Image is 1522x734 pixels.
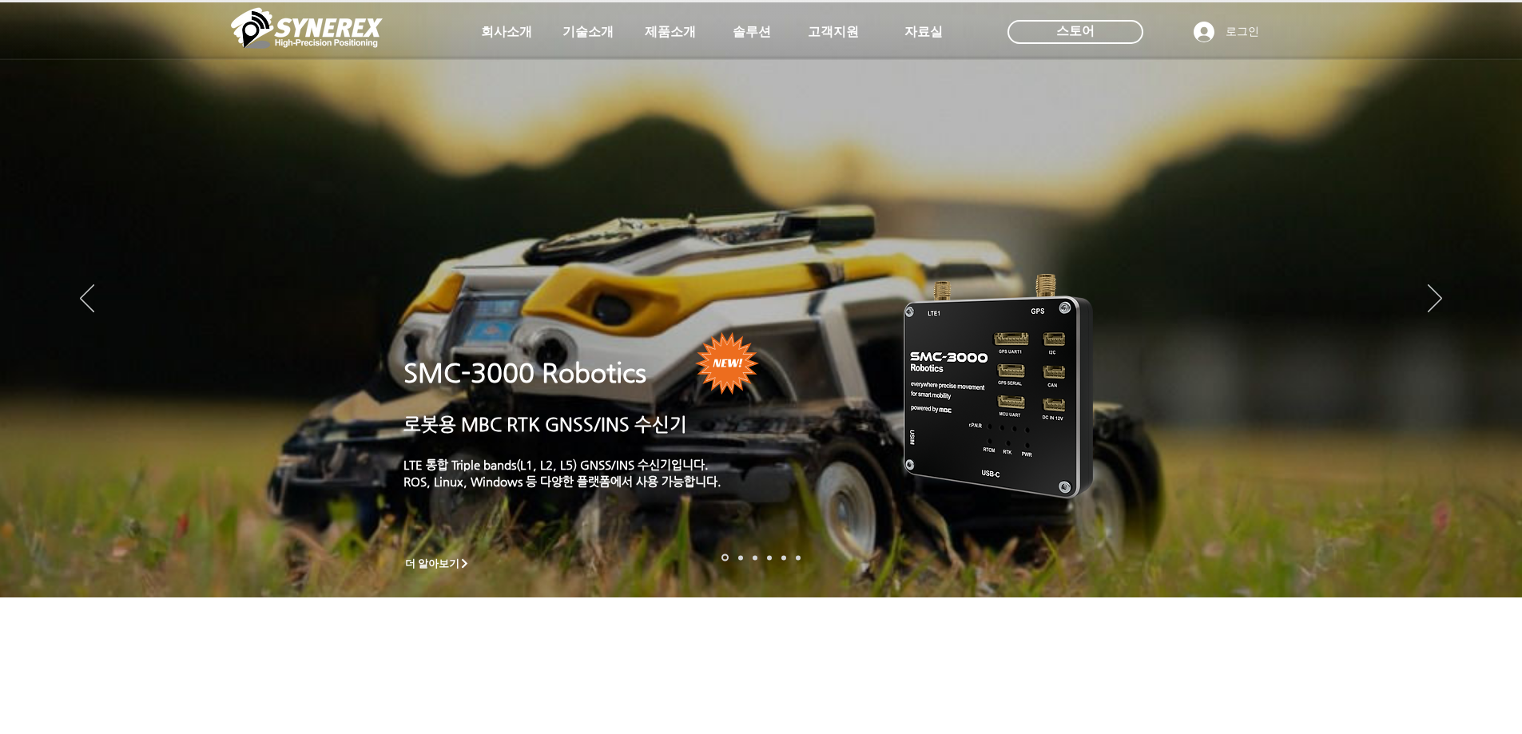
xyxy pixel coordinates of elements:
a: LTE 통합 Triple bands(L1, L2, L5) GNSS/INS 수신기입니다. [403,458,709,471]
a: 로봇 [781,555,786,560]
a: 로봇- SMC 2000 [721,554,729,561]
img: KakaoTalk_20241224_155801212.png [881,250,1117,518]
span: 회사소개 [481,24,532,41]
div: 스토어 [1007,20,1143,44]
a: 정밀농업 [796,555,801,560]
a: 자율주행 [767,555,772,560]
span: 스토어 [1056,22,1095,40]
a: 고객지원 [793,16,873,48]
span: 제품소개 [645,24,696,41]
button: 이전 [80,284,94,315]
a: ROS, Linux, Windows 등 다양한 플랫폼에서 사용 가능합니다. [403,474,721,488]
button: 로그인 [1182,17,1270,47]
a: 기술소개 [548,16,628,48]
a: SMC-3000 Robotics [403,358,646,388]
a: 더 알아보기 [398,553,478,573]
a: 회사소개 [467,16,546,48]
span: 고객지원 [808,24,859,41]
span: 더 알아보기 [405,557,460,571]
a: 로봇용 MBC RTK GNSS/INS 수신기 [403,414,687,434]
a: 제품소개 [630,16,710,48]
a: 측량 IoT [753,555,757,560]
a: 드론 8 - SMC 2000 [738,555,743,560]
a: 솔루션 [712,16,792,48]
a: 자료실 [884,16,964,48]
button: 다음 [1428,284,1442,315]
nav: 슬라이드 [717,554,805,561]
img: 씨너렉스_White_simbol_대지 1.png [231,4,383,52]
span: 기술소개 [562,24,614,41]
span: 로그인 [1220,24,1265,40]
span: 자료실 [904,24,943,41]
span: 솔루션 [733,24,771,41]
